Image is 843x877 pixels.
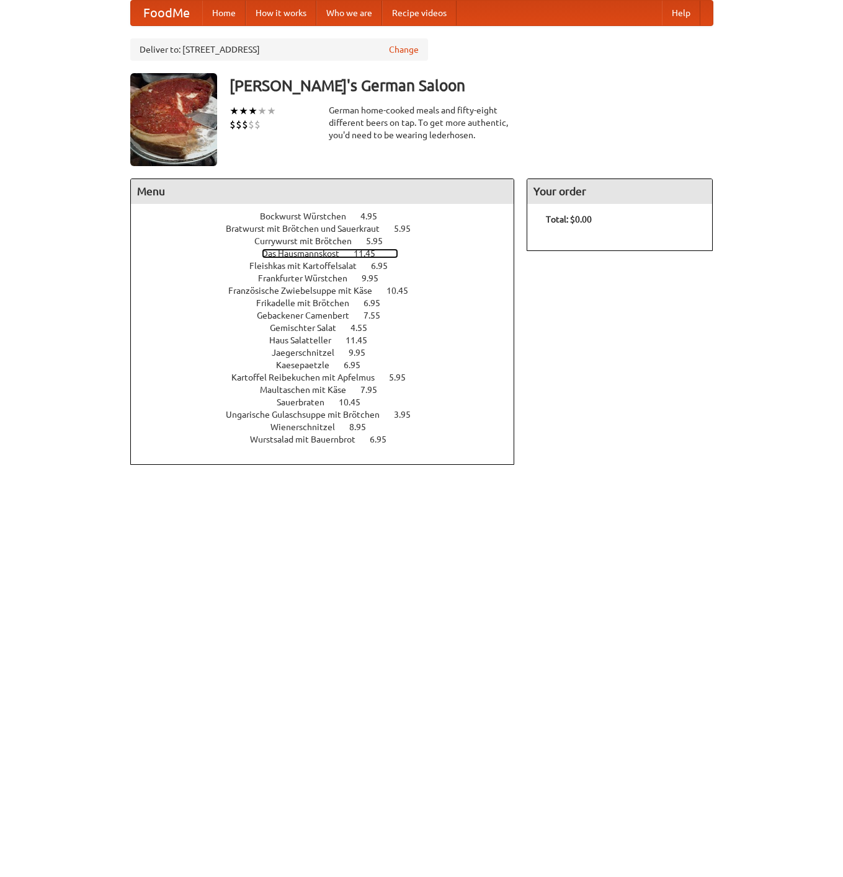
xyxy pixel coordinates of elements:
span: Frikadelle mit Brötchen [256,298,362,308]
li: $ [230,118,236,131]
span: Bockwurst Würstchen [260,211,359,221]
a: Help [662,1,700,25]
a: FoodMe [131,1,202,25]
a: Maultaschen mit Käse 7.95 [260,385,400,395]
img: angular.jpg [130,73,217,166]
span: 10.45 [339,397,373,407]
span: Kaesepaetzle [276,360,342,370]
span: 7.55 [364,311,393,320]
span: 9.95 [362,273,391,283]
span: Bratwurst mit Brötchen und Sauerkraut [226,224,392,234]
span: Maultaschen mit Käse [260,385,359,395]
a: Wienerschnitzel 8.95 [270,422,389,432]
a: Bratwurst mit Brötchen und Sauerkraut 5.95 [226,224,434,234]
li: ★ [257,104,267,118]
a: Ungarische Gulaschsuppe mit Brötchen 3.95 [226,410,434,420]
a: Kartoffel Reibekuchen mit Apfelmus 5.95 [231,372,429,382]
li: $ [242,118,248,131]
a: Sauerbraten 10.45 [277,397,383,407]
div: German home-cooked meals and fifty-eight different beers on tap. To get more authentic, you'd nee... [329,104,515,141]
a: Gemischter Salat 4.55 [270,323,390,333]
span: 3.95 [394,410,423,420]
span: Das Hausmannskost [262,249,352,258]
li: ★ [230,104,239,118]
a: Home [202,1,246,25]
a: Bockwurst Würstchen 4.95 [260,211,400,221]
span: 6.95 [364,298,393,308]
span: 6.95 [371,261,400,271]
a: Change [389,43,419,56]
li: ★ [248,104,257,118]
span: 8.95 [349,422,378,432]
span: 7.95 [360,385,390,395]
li: $ [248,118,254,131]
span: Fleishkas mit Kartoffelsalat [249,261,369,271]
span: Frankfurter Würstchen [258,273,360,283]
h4: Menu [131,179,514,204]
b: Total: $0.00 [546,214,592,224]
span: Sauerbraten [277,397,337,407]
h4: Your order [527,179,712,204]
div: Deliver to: [STREET_ADDRESS] [130,38,428,61]
span: Wurstsalad mit Bauernbrot [250,434,368,444]
li: ★ [267,104,276,118]
span: 5.95 [394,224,423,234]
span: 11.45 [354,249,388,258]
a: Fleishkas mit Kartoffelsalat 6.95 [249,261,411,271]
span: Wienerschnitzel [270,422,347,432]
a: Recipe videos [382,1,457,25]
span: Ungarische Gulaschsuppe mit Brötchen [226,410,392,420]
span: 11.45 [346,335,380,345]
span: Jaegerschnitzel [272,348,347,358]
span: Französische Zwiebelsuppe mit Käse [228,286,385,296]
a: How it works [246,1,316,25]
span: 9.95 [349,348,378,358]
a: Currywurst mit Brötchen 5.95 [254,236,406,246]
h3: [PERSON_NAME]'s German Saloon [230,73,713,98]
span: Haus Salatteller [269,335,344,345]
a: Haus Salatteller 11.45 [269,335,390,345]
span: Gebackener Camenbert [257,311,362,320]
span: 5.95 [389,372,418,382]
a: Frankfurter Würstchen 9.95 [258,273,401,283]
a: Jaegerschnitzel 9.95 [272,348,388,358]
li: $ [254,118,261,131]
span: 10.45 [386,286,421,296]
a: Wurstsalad mit Bauernbrot 6.95 [250,434,409,444]
span: Currywurst mit Brötchen [254,236,364,246]
a: Kaesepaetzle 6.95 [276,360,383,370]
span: Kartoffel Reibekuchen mit Apfelmus [231,372,387,382]
a: Französische Zwiebelsuppe mit Käse 10.45 [228,286,431,296]
a: Das Hausmannskost 11.45 [262,249,398,258]
span: 6.95 [344,360,373,370]
li: $ [236,118,242,131]
a: Frikadelle mit Brötchen 6.95 [256,298,403,308]
span: 6.95 [370,434,399,444]
span: 4.95 [360,211,390,221]
a: Who we are [316,1,382,25]
span: 5.95 [366,236,395,246]
span: 4.55 [350,323,380,333]
li: ★ [239,104,248,118]
span: Gemischter Salat [270,323,349,333]
a: Gebackener Camenbert 7.55 [257,311,403,320]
